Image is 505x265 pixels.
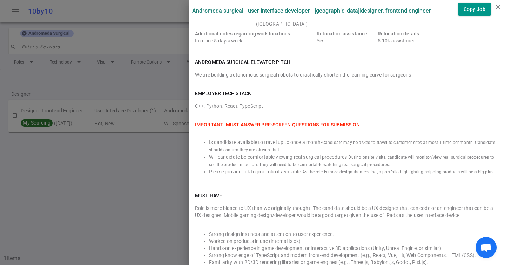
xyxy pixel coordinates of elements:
li: Will candidate be comfortable viewing real surgical procedures - [209,153,499,168]
div: We are building autonomous surgical robots to drastically shorten the learning curve for surgeons. [195,71,499,78]
span: IMPORTANT: Must Answer Pre-screen Questions for Submission [195,122,360,127]
h6: EMPLOYER TECH STACK [195,90,251,97]
li: Please provide link to portfolio if available - [209,168,499,175]
span: During onsite visits, candidate will monitor/view real surgical procedures to see the product in ... [209,155,494,167]
li: Strong knowledge of TypeScript and modern front-end development (e.g., React, Vue, Lit, Web Compo... [209,252,499,259]
li: Worked on products in use (internal is ok) [209,238,499,245]
button: Copy Job [458,3,491,16]
label: Andromeda Surgical - User Interface Developer - [GEOGRAPHIC_DATA] | Designer, Frontend Engineer [192,7,431,14]
div: Yes [317,30,375,44]
li: Is candidate available to travel up to once a month - [209,139,499,153]
li: Hands-on experience in game development or interactive 3D applications (Unity, Unreal Engine, or ... [209,245,499,252]
div: Role is more biased to UX than we originally thought. The candidate should be a UX designer that ... [195,205,499,219]
h6: Andromeda Surgical elevator pitch [195,59,290,66]
div: 5-10k assistance [378,30,436,44]
span: As the role is more design than coding, a portfolio highlighting shipping products will be a big ... [302,170,493,174]
div: In office 5 days/week [195,30,314,44]
li: Strong design instincts and attention to user experience. [209,231,499,238]
span: Relocation details: [378,31,421,37]
span: Additional notes regarding work locations: [195,31,291,37]
div: Open chat [476,237,497,258]
span: Candidate may be asked to travel to customer sites at most 1 time per month. Candidate should con... [209,140,495,152]
span: Relocation assistance: [317,31,369,37]
span: C++, Python, React, TypeScript [195,103,263,109]
h6: Must Have [195,192,222,199]
i: close [494,3,502,11]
